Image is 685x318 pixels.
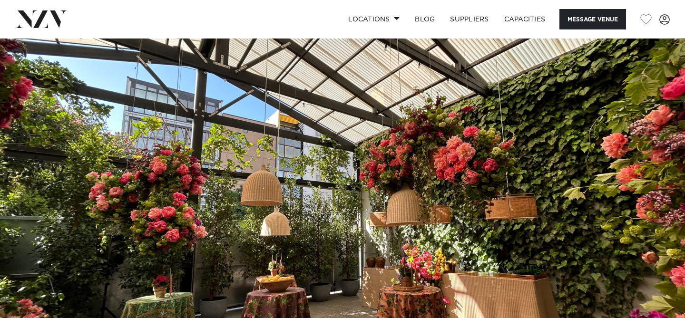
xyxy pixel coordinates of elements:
[407,9,442,29] a: BLOG
[442,9,496,29] a: SUPPLIERS
[341,9,407,29] a: Locations
[559,9,626,29] button: Message Venue
[15,10,67,28] img: nzv-logo.png
[497,9,553,29] a: Capacities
